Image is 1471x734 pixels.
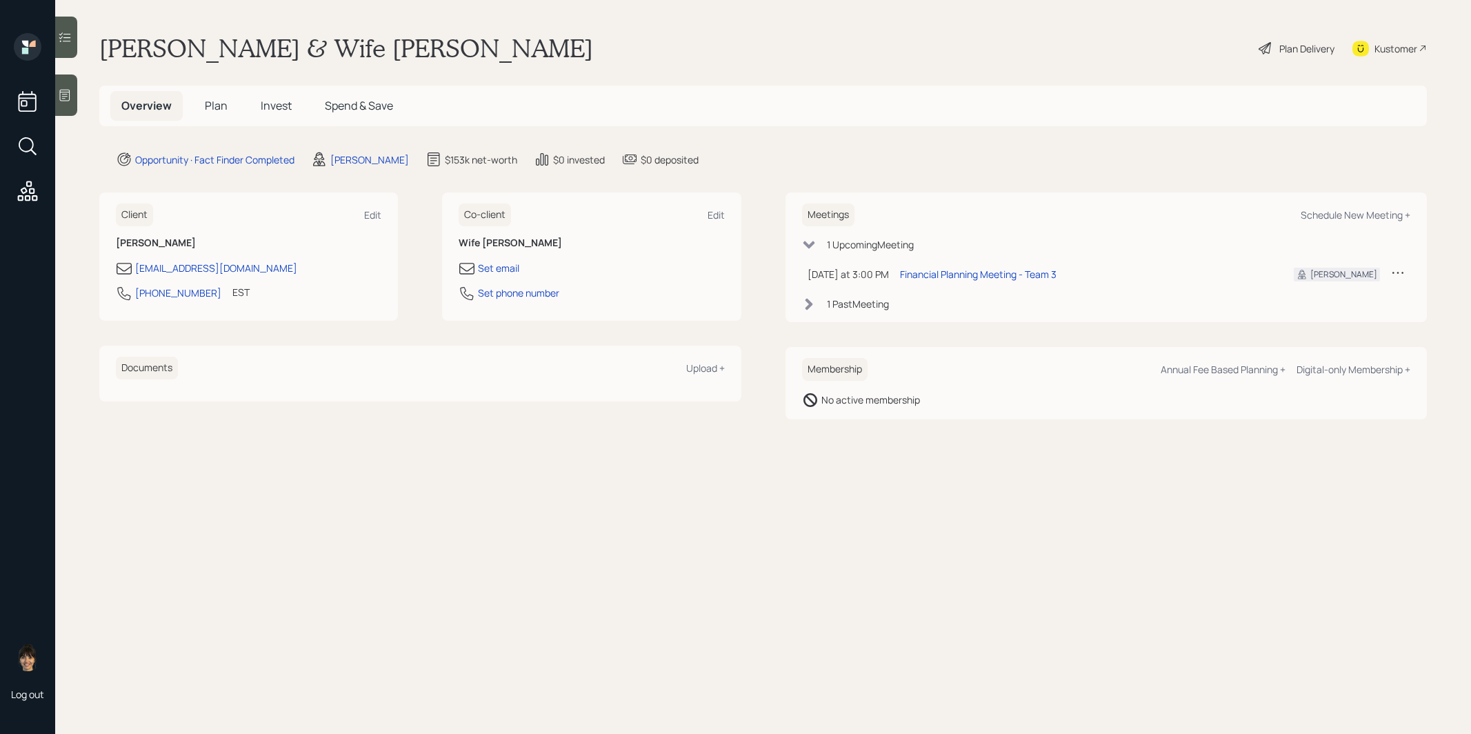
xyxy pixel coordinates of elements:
h6: Client [116,204,153,226]
div: 1 Upcoming Meeting [827,237,914,252]
div: [DATE] at 3:00 PM [808,267,889,281]
img: treva-nostdahl-headshot.png [14,644,41,671]
div: Edit [364,208,381,221]
div: [PERSON_NAME] [330,152,409,167]
div: Plan Delivery [1279,41,1334,56]
div: Set phone number [478,286,559,300]
h6: [PERSON_NAME] [116,237,381,249]
div: Set email [478,261,519,275]
div: [PERSON_NAME] [1310,268,1377,281]
div: Annual Fee Based Planning + [1161,363,1285,376]
h6: Documents [116,357,178,379]
div: $0 invested [553,152,605,167]
div: Digital-only Membership + [1297,363,1410,376]
h6: Membership [802,358,868,381]
div: [PHONE_NUMBER] [135,286,221,300]
div: 1 Past Meeting [827,297,889,311]
div: [EMAIL_ADDRESS][DOMAIN_NAME] [135,261,297,275]
div: Log out [11,688,44,701]
h6: Wife [PERSON_NAME] [459,237,724,249]
span: Plan [205,98,228,113]
div: Edit [708,208,725,221]
div: $0 deposited [641,152,699,167]
h1: [PERSON_NAME] & Wife [PERSON_NAME] [99,33,593,63]
h6: Co-client [459,204,511,226]
div: Kustomer [1374,41,1417,56]
div: Schedule New Meeting + [1301,208,1410,221]
div: $153k net-worth [445,152,517,167]
div: No active membership [821,393,920,407]
span: Invest [261,98,292,113]
div: Upload + [686,361,725,375]
span: Overview [121,98,172,113]
h6: Meetings [802,204,854,226]
div: EST [232,285,250,299]
div: Opportunity · Fact Finder Completed [135,152,294,167]
span: Spend & Save [325,98,393,113]
div: Financial Planning Meeting - Team 3 [900,267,1057,281]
